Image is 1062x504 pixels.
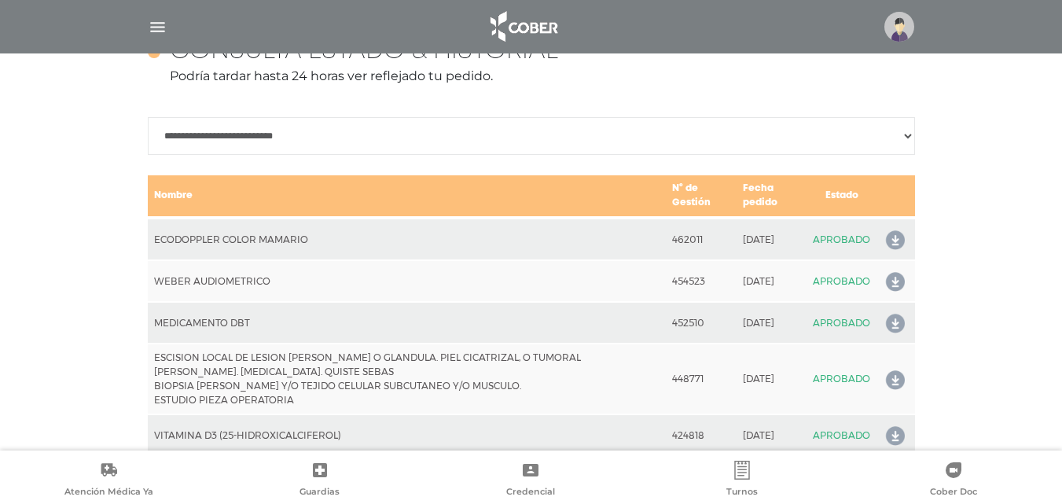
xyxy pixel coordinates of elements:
[847,461,1059,501] a: Cober Doc
[148,17,167,37] img: Cober_menu-lines-white.svg
[807,344,876,414] td: APROBADO
[148,175,666,218] td: Nombre
[807,302,876,344] td: APROBADO
[148,218,666,260] td: ECODOPPLER COLOR MAMARIO
[148,414,666,456] td: VITAMINA D3 (25-HIDROXICALCIFEROL)
[148,344,666,414] td: ESCISION LOCAL DE LESION [PERSON_NAME] O GLANDULA. PIEL CICATRIZAL, O TUMORAL [PERSON_NAME]. [MED...
[737,260,807,302] td: [DATE]
[3,461,215,501] a: Atención Médica Ya
[215,461,426,501] a: Guardias
[884,12,914,42] img: profile-placeholder.svg
[148,302,666,344] td: MEDICAMENTO DBT
[737,218,807,260] td: [DATE]
[807,260,876,302] td: APROBADO
[666,175,737,218] td: N° de Gestión
[737,414,807,456] td: [DATE]
[425,461,637,501] a: Credencial
[666,414,737,456] td: 424818
[666,260,737,302] td: 454523
[726,486,758,500] span: Turnos
[737,344,807,414] td: [DATE]
[299,486,340,500] span: Guardias
[666,344,737,414] td: 448771
[637,461,848,501] a: Turnos
[737,175,807,218] td: Fecha pedido
[148,260,666,302] td: WEBER AUDIOMETRICO
[666,218,737,260] td: 462011
[148,67,915,86] p: Podría tardar hasta 24 horas ver reflejado tu pedido.
[666,302,737,344] td: 452510
[807,414,876,456] td: APROBADO
[506,486,555,500] span: Credencial
[737,302,807,344] td: [DATE]
[807,175,876,218] td: Estado
[807,218,876,260] td: APROBADO
[482,8,564,46] img: logo_cober_home-white.png
[930,486,977,500] span: Cober Doc
[64,486,153,500] span: Atención Médica Ya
